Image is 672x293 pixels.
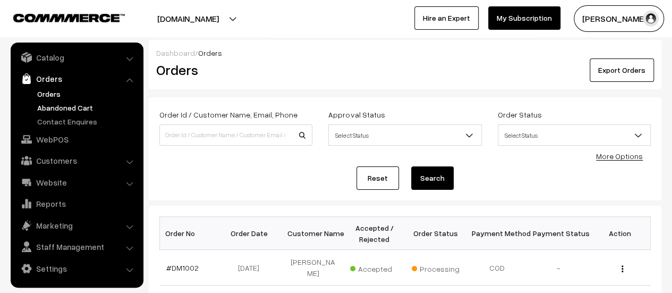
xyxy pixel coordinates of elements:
[13,151,140,170] a: Customers
[283,217,344,250] th: Customer Name
[643,11,659,27] img: user
[411,166,454,190] button: Search
[13,130,140,149] a: WebPOS
[13,237,140,256] a: Staff Management
[528,250,590,286] td: -
[356,166,399,190] a: Reset
[596,152,643,161] a: More Options
[414,6,479,30] a: Hire an Expert
[120,5,256,32] button: [DOMAIN_NAME]
[344,217,405,250] th: Accepted / Rejected
[13,173,140,192] a: Website
[466,217,528,250] th: Payment Method
[488,6,560,30] a: My Subscription
[13,194,140,213] a: Reports
[35,116,140,127] a: Contact Enquires
[166,263,199,272] a: #DM1002
[329,126,481,145] span: Select Status
[574,5,664,32] button: [PERSON_NAME]
[156,47,654,58] div: /
[156,62,311,78] h2: Orders
[498,124,651,146] span: Select Status
[350,261,403,274] span: Accepted
[159,109,297,120] label: Order Id / Customer Name, Email, Phone
[221,217,283,250] th: Order Date
[221,250,283,286] td: [DATE]
[412,261,465,274] span: Processing
[159,124,312,146] input: Order Id / Customer Name / Customer Email / Customer Phone
[498,109,542,120] label: Order Status
[13,11,106,23] a: COMMMERCE
[328,124,481,146] span: Select Status
[13,69,140,88] a: Orders
[13,259,140,278] a: Settings
[405,217,467,250] th: Order Status
[35,88,140,99] a: Orders
[283,250,344,286] td: [PERSON_NAME]
[156,48,195,57] a: Dashboard
[13,14,125,22] img: COMMMERCE
[590,58,654,82] button: Export Orders
[13,48,140,67] a: Catalog
[589,217,651,250] th: Action
[466,250,528,286] td: COD
[622,265,623,272] img: Menu
[498,126,650,145] span: Select Status
[35,102,140,113] a: Abandoned Cart
[198,48,222,57] span: Orders
[328,109,385,120] label: Approval Status
[13,216,140,235] a: Marketing
[528,217,590,250] th: Payment Status
[160,217,222,250] th: Order No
